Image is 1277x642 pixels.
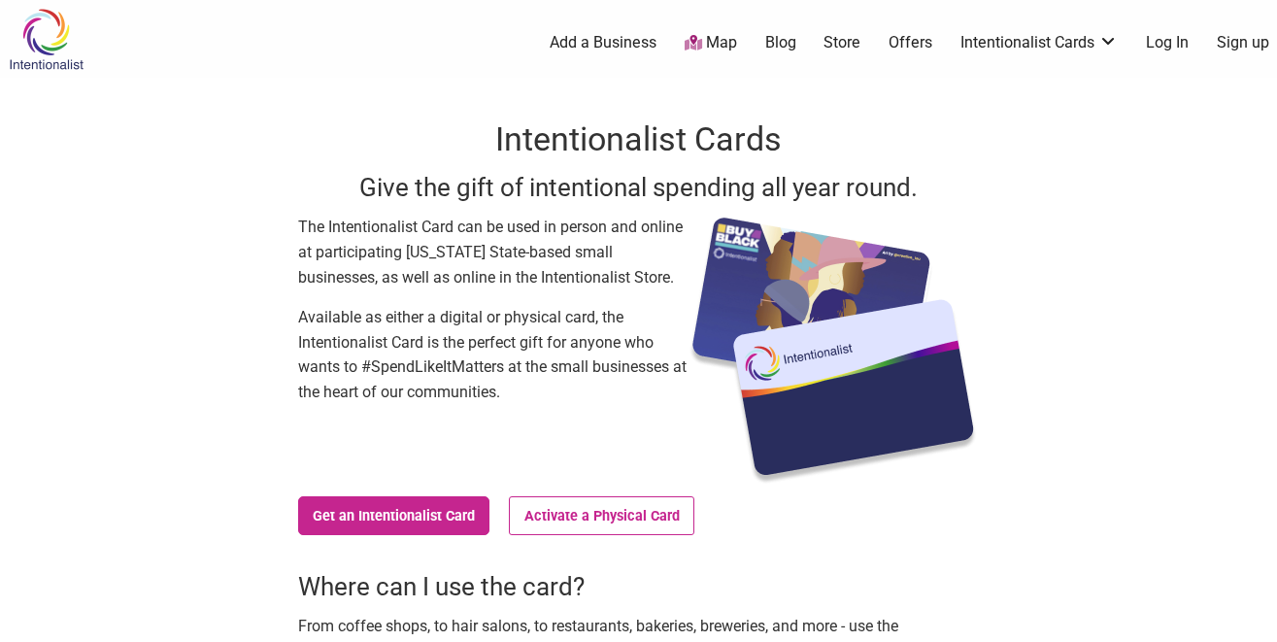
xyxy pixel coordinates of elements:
p: The Intentionalist Card can be used in person and online at participating [US_STATE] State-based ... [298,215,687,289]
a: Store [823,32,860,53]
h3: Where can I use the card? [298,569,980,604]
a: Activate a Physical Card [509,496,694,535]
a: Add a Business [550,32,656,53]
a: Blog [765,32,796,53]
a: Map [685,32,737,54]
a: Log In [1146,32,1189,53]
img: Intentionalist Card [687,215,980,487]
a: Sign up [1217,32,1269,53]
a: Get an Intentionalist Card [298,496,490,535]
p: Available as either a digital or physical card, the Intentionalist Card is the perfect gift for a... [298,305,687,404]
a: Intentionalist Cards [960,32,1118,53]
h3: Give the gift of intentional spending all year round. [298,170,980,205]
h1: Intentionalist Cards [298,117,980,163]
a: Offers [889,32,932,53]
